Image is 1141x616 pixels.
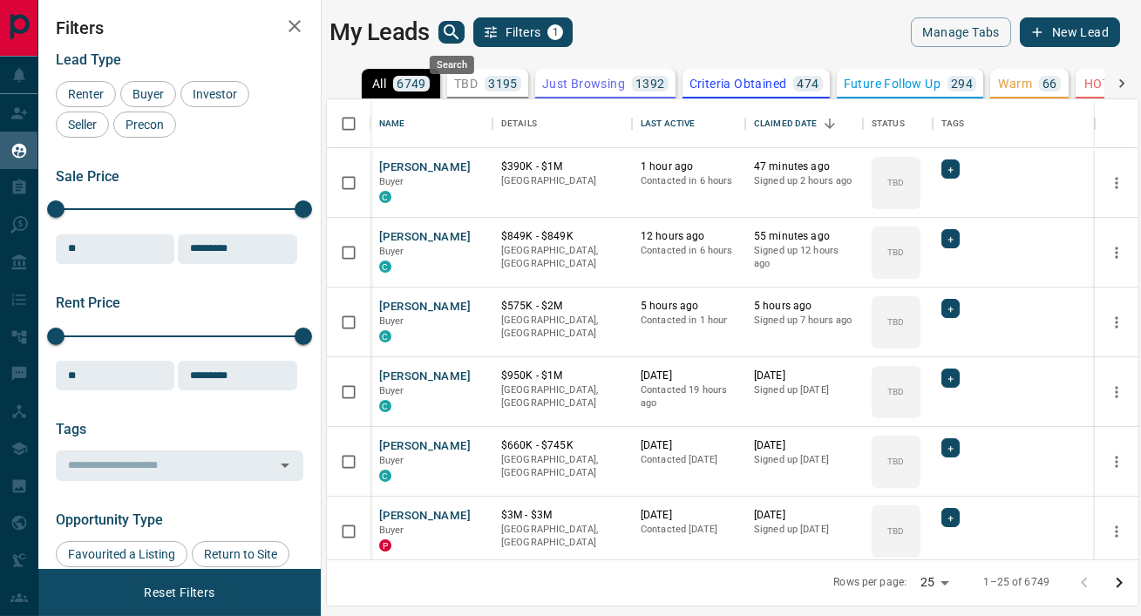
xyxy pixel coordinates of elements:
[641,453,737,467] p: Contacted [DATE]
[56,81,116,107] div: Renter
[947,439,954,457] span: +
[941,508,960,527] div: +
[501,244,623,271] p: [GEOGRAPHIC_DATA], [GEOGRAPHIC_DATA]
[947,369,954,387] span: +
[132,578,226,607] button: Reset Filters
[56,421,86,437] span: Tags
[329,18,430,46] h1: My Leads
[754,229,854,244] p: 55 minutes ago
[754,299,854,314] p: 5 hours ago
[754,314,854,328] p: Signed up 7 hours ago
[397,78,426,90] p: 6749
[542,78,625,90] p: Just Browsing
[56,168,119,185] span: Sale Price
[754,99,818,148] div: Claimed Date
[56,541,187,567] div: Favourited a Listing
[379,176,404,187] span: Buyer
[641,174,737,188] p: Contacted in 6 hours
[641,523,737,537] p: Contacted [DATE]
[1104,170,1130,196] button: more
[999,78,1033,90] p: Warm
[933,99,1095,148] div: Tags
[379,229,471,246] button: [PERSON_NAME]
[863,99,933,148] div: Status
[941,99,965,148] div: Tags
[983,575,1049,590] p: 1–25 of 6749
[62,118,103,132] span: Seller
[887,176,904,189] p: TBD
[501,159,623,174] p: $390K - $1M
[62,547,181,561] span: Favourited a Listing
[641,508,737,523] p: [DATE]
[372,78,386,90] p: All
[641,438,737,453] p: [DATE]
[379,315,404,327] span: Buyer
[818,112,842,136] button: Sort
[501,314,623,341] p: [GEOGRAPHIC_DATA], [GEOGRAPHIC_DATA]
[941,159,960,179] div: +
[754,383,854,397] p: Signed up [DATE]
[887,385,904,398] p: TBD
[887,315,904,328] p: TBD
[379,385,404,396] span: Buyer
[887,455,904,468] p: TBD
[947,509,954,526] span: +
[941,229,960,248] div: +
[430,56,474,74] div: Search
[941,438,960,457] div: +
[1084,78,1110,90] p: HOT
[911,17,1010,47] button: Manage Tabs
[754,508,854,523] p: [DATE]
[754,438,854,453] p: [DATE]
[941,299,960,318] div: +
[887,246,904,259] p: TBD
[833,575,907,590] p: Rows per page:
[501,229,623,244] p: $849K - $849K
[473,17,574,47] button: Filters1
[501,523,623,550] p: [GEOGRAPHIC_DATA], [GEOGRAPHIC_DATA]
[641,99,695,148] div: Last Active
[379,455,404,466] span: Buyer
[180,81,249,107] div: Investor
[754,244,854,271] p: Signed up 12 hours ago
[754,523,854,537] p: Signed up [DATE]
[1104,309,1130,335] button: more
[370,99,492,148] div: Name
[797,78,818,90] p: 474
[913,570,955,595] div: 25
[379,470,391,482] div: condos.ca
[1104,449,1130,475] button: more
[641,244,737,258] p: Contacted in 6 hours
[198,547,283,561] span: Return to Site
[379,525,404,536] span: Buyer
[113,112,176,138] div: Precon
[379,330,391,342] div: condos.ca
[635,78,665,90] p: 1392
[1104,518,1130,545] button: more
[56,17,303,38] h2: Filters
[549,26,561,38] span: 1
[641,383,737,410] p: Contacted 19 hours ago
[887,525,904,538] p: TBD
[501,383,623,410] p: [GEOGRAPHIC_DATA], [GEOGRAPHIC_DATA]
[379,299,471,315] button: [PERSON_NAME]
[1104,379,1130,405] button: more
[379,539,391,552] div: property.ca
[745,99,863,148] div: Claimed Date
[56,511,163,528] span: Opportunity Type
[872,99,905,148] div: Status
[641,299,737,314] p: 5 hours ago
[947,300,954,317] span: +
[947,230,954,247] span: +
[454,78,478,90] p: TBD
[1043,78,1057,90] p: 66
[947,160,954,178] span: +
[120,81,176,107] div: Buyer
[379,438,471,455] button: [PERSON_NAME]
[192,541,289,567] div: Return to Site
[379,191,391,203] div: condos.ca
[632,99,745,148] div: Last Active
[492,99,632,148] div: Details
[501,369,623,383] p: $950K - $1M
[379,99,405,148] div: Name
